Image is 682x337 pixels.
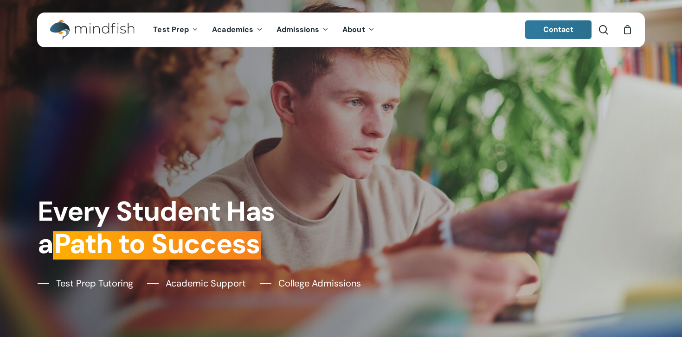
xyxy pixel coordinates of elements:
[335,26,381,34] a: About
[38,276,133,290] a: Test Prep Tutoring
[37,13,645,47] header: Main Menu
[622,25,632,35] a: Cart
[342,25,365,34] span: About
[260,276,361,290] a: College Admissions
[153,25,189,34] span: Test Prep
[525,20,592,39] a: Contact
[146,13,381,47] nav: Main Menu
[205,26,270,34] a: Academics
[270,26,335,34] a: Admissions
[277,25,319,34] span: Admissions
[38,195,335,261] h1: Every Student Has a
[543,25,574,34] span: Contact
[212,25,253,34] span: Academics
[56,276,133,290] span: Test Prep Tutoring
[166,276,246,290] span: Academic Support
[147,276,246,290] a: Academic Support
[146,26,205,34] a: Test Prep
[53,226,261,261] em: Path to Success
[278,276,361,290] span: College Admissions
